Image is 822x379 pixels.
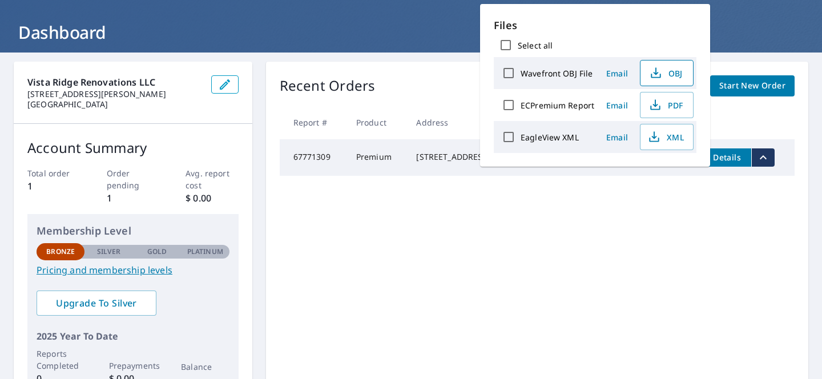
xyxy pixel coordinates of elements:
[27,89,202,99] p: [STREET_ADDRESS][PERSON_NAME]
[347,139,408,176] td: Premium
[27,138,239,158] p: Account Summary
[647,130,684,144] span: XML
[640,92,694,118] button: PDF
[599,128,635,146] button: Email
[710,152,744,163] span: Details
[647,98,684,112] span: PDF
[710,75,795,96] a: Start New Order
[97,247,121,257] p: Silver
[186,191,238,205] p: $ 0.00
[27,75,202,89] p: Vista Ridge Renovations LLC
[37,329,229,343] p: 2025 Year To Date
[280,106,347,139] th: Report #
[107,191,159,205] p: 1
[280,75,376,96] p: Recent Orders
[37,263,229,277] a: Pricing and membership levels
[416,151,501,163] div: [STREET_ADDRESS]
[521,68,593,79] label: Wavefront OBJ File
[603,68,631,79] span: Email
[647,66,684,80] span: OBJ
[181,361,229,373] p: Balance
[27,167,80,179] p: Total order
[147,247,167,257] p: Gold
[599,96,635,114] button: Email
[46,297,147,309] span: Upgrade To Silver
[521,100,594,111] label: ECPremium Report
[27,179,80,193] p: 1
[603,132,631,143] span: Email
[280,139,347,176] td: 67771309
[640,60,694,86] button: OBJ
[347,106,408,139] th: Product
[37,348,84,372] p: Reports Completed
[719,79,785,93] span: Start New Order
[751,148,775,167] button: filesDropdownBtn-67771309
[107,167,159,191] p: Order pending
[109,360,157,372] p: Prepayments
[37,223,229,239] p: Membership Level
[603,100,631,111] span: Email
[14,21,808,44] h1: Dashboard
[518,40,553,51] label: Select all
[703,148,751,167] button: detailsBtn-67771309
[407,106,510,139] th: Address
[46,247,75,257] p: Bronze
[186,167,238,191] p: Avg. report cost
[521,132,579,143] label: EagleView XML
[37,291,156,316] a: Upgrade To Silver
[27,99,202,110] p: [GEOGRAPHIC_DATA]
[494,18,696,33] p: Files
[187,247,223,257] p: Platinum
[640,124,694,150] button: XML
[599,64,635,82] button: Email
